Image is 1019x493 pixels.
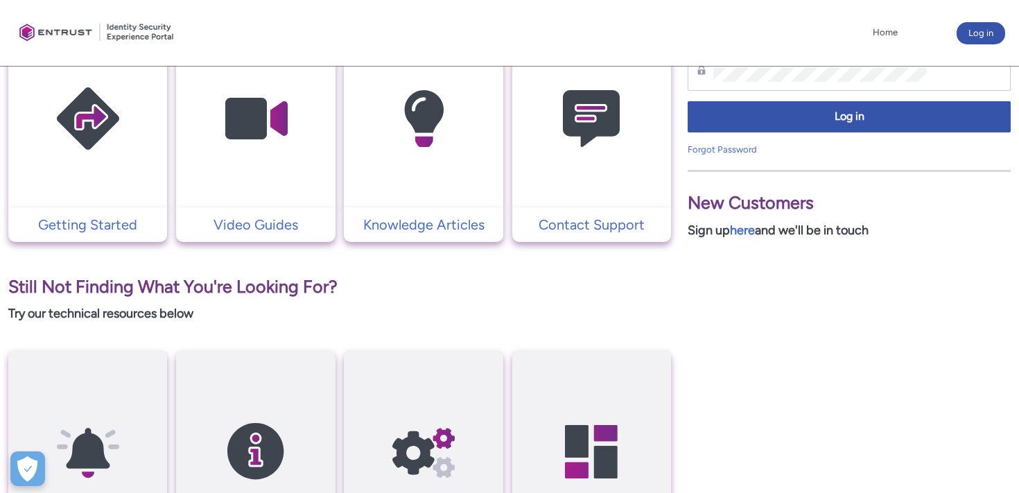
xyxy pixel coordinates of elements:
p: Sign up and we'll be in touch [688,221,1011,240]
img: Getting Started [22,44,154,193]
p: Knowledge Articles [351,214,496,235]
a: Home [869,22,901,43]
p: Getting Started [15,214,160,235]
button: Log in [957,22,1005,44]
span: Log in [697,109,1002,125]
img: Video Guides [190,44,322,193]
img: Contact Support [525,44,657,193]
a: Getting Started [8,214,167,235]
button: Log in [688,101,1011,132]
p: New Customers [688,190,1011,216]
button: Open Preferences [10,451,45,486]
div: Cookie Preferences [10,451,45,486]
p: Contact Support [519,214,664,235]
p: Still Not Finding What You're Looking For? [8,274,671,300]
p: Try our technical resources below [8,304,671,323]
a: Knowledge Articles [344,214,503,235]
a: Forgot Password [688,144,757,155]
p: Video Guides [183,214,328,235]
img: Knowledge Articles [358,44,489,193]
a: Contact Support [512,214,671,235]
a: Video Guides [176,214,335,235]
a: here [730,223,755,238]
